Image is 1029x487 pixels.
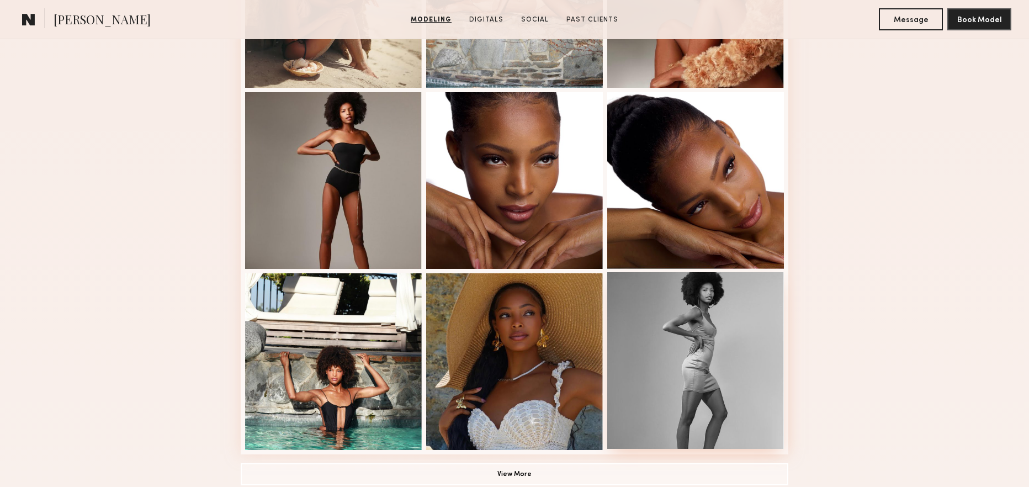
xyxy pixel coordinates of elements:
[947,14,1011,24] a: Book Model
[54,11,151,30] span: [PERSON_NAME]
[241,463,788,485] button: View More
[465,15,508,25] a: Digitals
[879,8,943,30] button: Message
[406,15,456,25] a: Modeling
[517,15,553,25] a: Social
[562,15,623,25] a: Past Clients
[947,8,1011,30] button: Book Model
